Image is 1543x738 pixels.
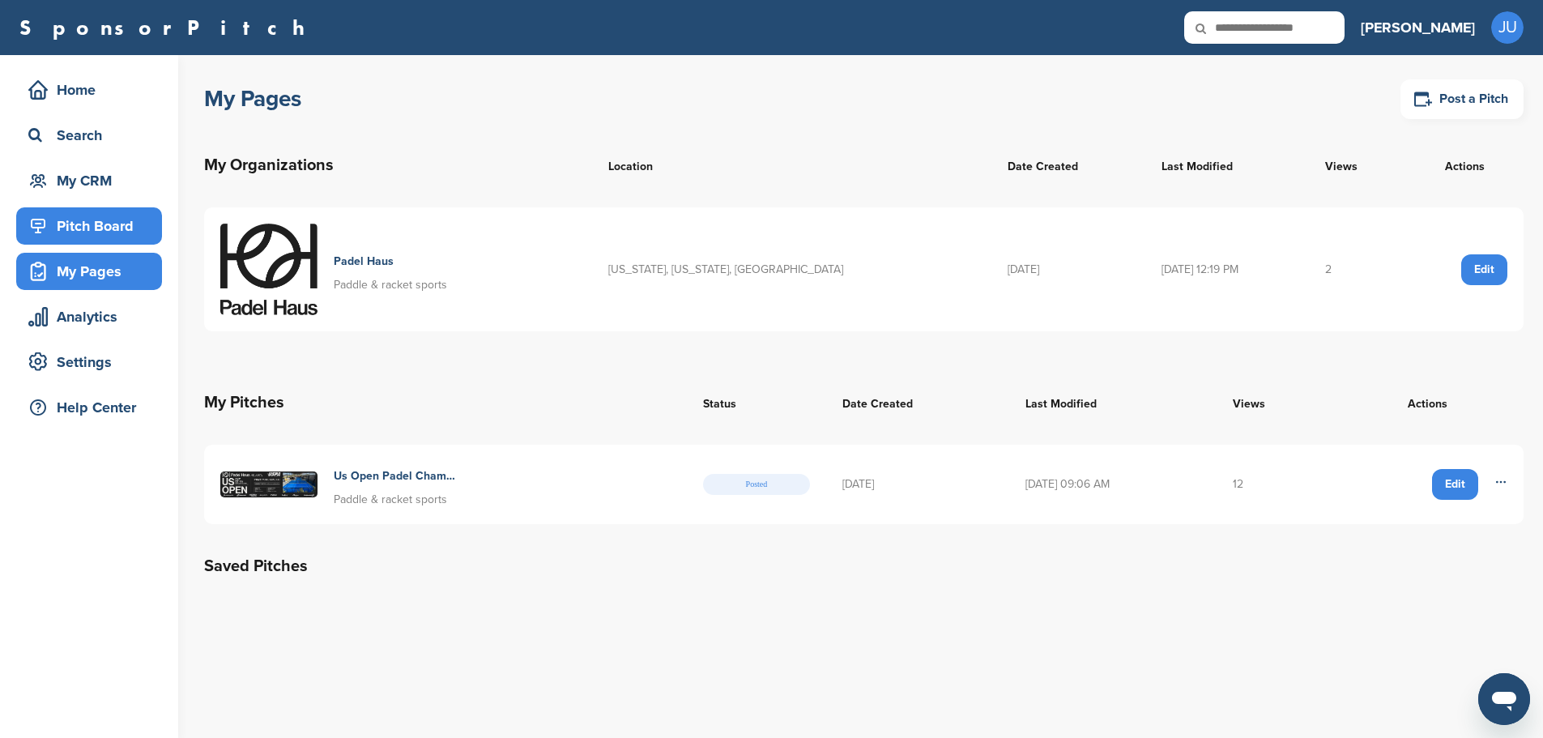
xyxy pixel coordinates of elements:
[592,136,992,194] th: Location
[24,166,162,195] div: My CRM
[16,298,162,335] a: Analytics
[220,224,576,315] a: Logo2025 Padel Haus Paddle & racket sports
[1145,136,1309,194] th: Last Modified
[16,71,162,109] a: Home
[1309,136,1406,194] th: Views
[991,136,1145,194] th: Date Created
[16,162,162,199] a: My CRM
[16,117,162,154] a: Search
[1009,445,1217,524] td: [DATE] 09:06 AM
[220,461,671,508] a: 984374047170140308192025 phatl usopenflyer 72ppi Us Open Padel Championships At [GEOGRAPHIC_DATA]...
[826,373,1009,432] th: Date Created
[334,253,447,271] h4: Padel Haus
[16,207,162,245] a: Pitch Board
[204,136,592,194] th: My Organizations
[1461,254,1507,285] a: Edit
[1491,11,1524,44] span: JU
[16,253,162,290] a: My Pages
[1406,136,1524,194] th: Actions
[16,343,162,381] a: Settings
[334,278,447,292] span: Paddle & racket sports
[826,445,1009,524] td: [DATE]
[1478,673,1530,725] iframe: Button to launch messaging window
[1400,79,1524,119] a: Post a Pitch
[220,471,318,497] img: 984374047170140308192025 phatl usopenflyer 72ppi
[24,257,162,286] div: My Pages
[24,121,162,150] div: Search
[220,224,318,315] img: Logo2025
[24,348,162,377] div: Settings
[1309,207,1406,331] td: 2
[24,211,162,241] div: Pitch Board
[1009,373,1217,432] th: Last Modified
[334,467,459,485] h4: Us Open Padel Championships At [GEOGRAPHIC_DATA]
[687,373,826,432] th: Status
[16,389,162,426] a: Help Center
[1332,373,1524,432] th: Actions
[1217,445,1332,524] td: 12
[334,493,447,506] span: Paddle & racket sports
[204,373,687,432] th: My Pitches
[24,75,162,105] div: Home
[1361,16,1475,39] h3: [PERSON_NAME]
[592,207,992,331] td: [US_STATE], [US_STATE], [GEOGRAPHIC_DATA]
[1217,373,1332,432] th: Views
[703,474,810,495] span: Posted
[24,302,162,331] div: Analytics
[1432,469,1478,500] a: Edit
[204,84,301,113] h1: My Pages
[1145,207,1309,331] td: [DATE] 12:19 PM
[1361,10,1475,45] a: [PERSON_NAME]
[19,17,315,38] a: SponsorPitch
[991,207,1145,331] td: [DATE]
[204,553,1524,579] h2: Saved Pitches
[24,393,162,422] div: Help Center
